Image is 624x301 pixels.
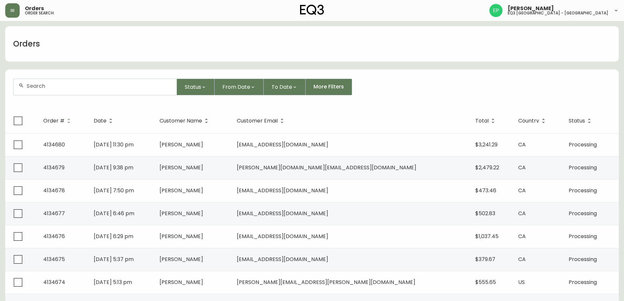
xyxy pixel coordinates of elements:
[569,255,597,263] span: Processing
[237,255,328,263] span: [EMAIL_ADDRESS][DOMAIN_NAME]
[237,118,286,124] span: Customer Email
[300,5,324,15] img: logo
[475,118,497,124] span: Total
[272,83,292,91] span: To Date
[264,79,306,95] button: To Date
[94,210,134,217] span: [DATE] 6:46 pm
[94,141,134,148] span: [DATE] 11:30 pm
[94,118,115,124] span: Date
[94,278,132,286] span: [DATE] 5:13 pm
[25,6,44,11] span: Orders
[475,255,495,263] span: $379.67
[475,141,498,148] span: $3,241.29
[160,210,203,217] span: [PERSON_NAME]
[237,164,416,171] span: [PERSON_NAME][DOMAIN_NAME][EMAIL_ADDRESS][DOMAIN_NAME]
[518,118,548,124] span: Country
[237,233,328,240] span: [EMAIL_ADDRESS][DOMAIN_NAME]
[569,119,585,123] span: Status
[94,255,134,263] span: [DATE] 5:37 pm
[569,187,597,194] span: Processing
[215,79,264,95] button: From Date
[237,141,328,148] span: [EMAIL_ADDRESS][DOMAIN_NAME]
[569,164,597,171] span: Processing
[237,210,328,217] span: [EMAIL_ADDRESS][DOMAIN_NAME]
[518,233,526,240] span: CA
[475,278,496,286] span: $555.65
[43,255,65,263] span: 4134675
[94,119,106,123] span: Date
[43,164,65,171] span: 4134679
[43,141,65,148] span: 4134680
[94,187,134,194] span: [DATE] 7:50 pm
[222,83,250,91] span: From Date
[237,278,415,286] span: [PERSON_NAME][EMAIL_ADDRESS][PERSON_NAME][DOMAIN_NAME]
[160,119,202,123] span: Customer Name
[569,210,597,217] span: Processing
[43,278,65,286] span: 4134674
[518,119,539,123] span: Country
[160,187,203,194] span: [PERSON_NAME]
[475,164,499,171] span: $2,479.22
[475,210,495,217] span: $502.83
[94,164,133,171] span: [DATE] 9:38 pm
[27,83,171,89] input: Search
[306,79,352,95] button: More Filters
[475,233,499,240] span: $1,037.45
[508,11,608,15] h5: eq3 [GEOGRAPHIC_DATA] - [GEOGRAPHIC_DATA]
[43,233,65,240] span: 4134676
[518,210,526,217] span: CA
[160,233,203,240] span: [PERSON_NAME]
[569,118,594,124] span: Status
[518,187,526,194] span: CA
[569,278,597,286] span: Processing
[569,141,597,148] span: Processing
[489,4,502,17] img: edb0eb29d4ff191ed42d19acdf48d771
[475,187,496,194] span: $473.46
[160,278,203,286] span: [PERSON_NAME]
[160,255,203,263] span: [PERSON_NAME]
[43,119,65,123] span: Order #
[177,79,215,95] button: Status
[43,118,73,124] span: Order #
[237,187,328,194] span: [EMAIL_ADDRESS][DOMAIN_NAME]
[475,119,489,123] span: Total
[13,38,40,49] h1: Orders
[160,118,211,124] span: Customer Name
[43,210,65,217] span: 4134677
[237,119,278,123] span: Customer Email
[25,11,54,15] h5: order search
[94,233,133,240] span: [DATE] 6:29 pm
[185,83,201,91] span: Status
[518,255,526,263] span: CA
[160,141,203,148] span: [PERSON_NAME]
[160,164,203,171] span: [PERSON_NAME]
[518,141,526,148] span: CA
[508,6,554,11] span: [PERSON_NAME]
[518,164,526,171] span: CA
[518,278,525,286] span: US
[569,233,597,240] span: Processing
[313,83,344,90] span: More Filters
[43,187,65,194] span: 4134678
